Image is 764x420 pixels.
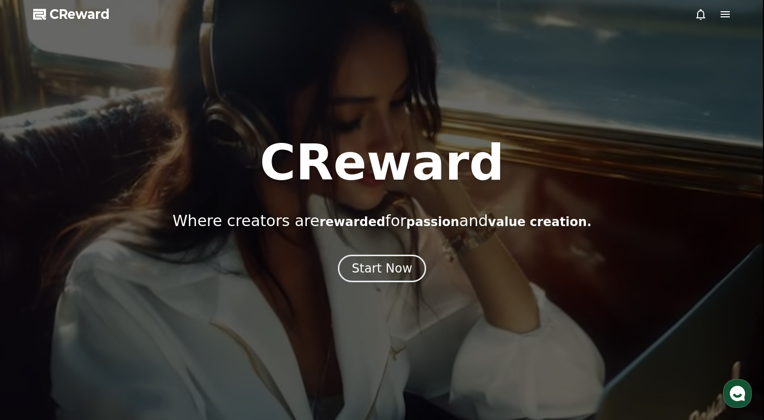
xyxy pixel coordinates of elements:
p: Where creators are for and [172,212,592,230]
div: Start Now [352,260,412,277]
span: CReward [50,6,110,22]
h1: CReward [260,138,504,187]
a: CReward [33,6,110,22]
span: Settings [151,339,176,347]
span: Messages [85,339,115,348]
span: passion [406,215,459,229]
span: rewarded [319,215,385,229]
a: Messages [67,324,132,349]
a: Home [3,324,67,349]
span: value creation. [488,215,592,229]
a: Start Now [338,265,426,275]
a: Settings [132,324,196,349]
span: Home [26,339,44,347]
button: Start Now [338,255,426,282]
